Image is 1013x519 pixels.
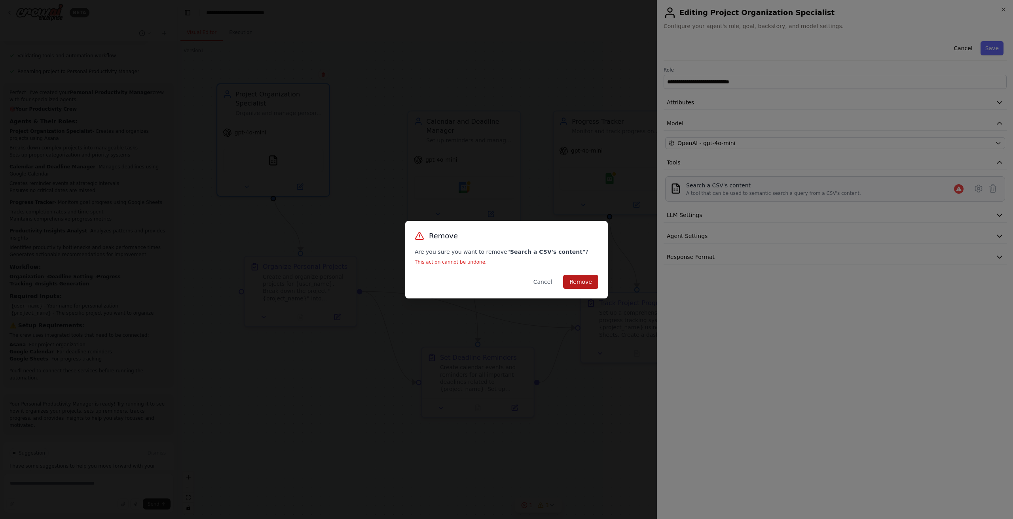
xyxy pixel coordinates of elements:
h3: Remove [429,230,458,242]
button: Cancel [527,275,558,289]
p: Are you sure you want to remove ? [415,248,598,256]
button: Remove [563,275,598,289]
strong: " Search a CSV's content " [507,249,586,255]
p: This action cannot be undone. [415,259,598,265]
